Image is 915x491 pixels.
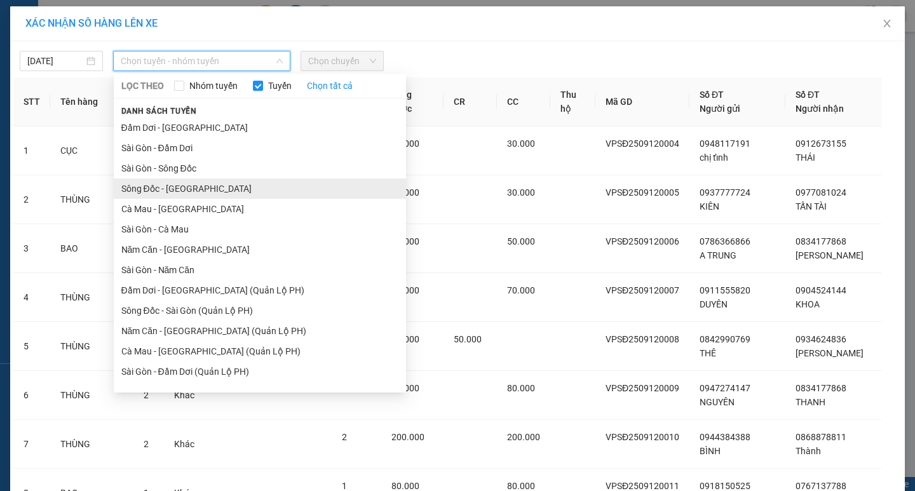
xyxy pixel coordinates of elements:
[13,322,50,371] td: 5
[276,57,283,65] span: down
[606,138,679,149] span: VPSĐ2509120004
[869,6,905,42] button: Close
[700,383,750,393] span: 0947274147
[144,439,149,449] span: 2
[796,236,846,246] span: 0834177868
[13,224,50,273] td: 3
[700,236,750,246] span: 0786366866
[882,18,892,29] span: close
[796,90,820,100] span: Số ĐT
[796,152,815,163] span: THÁI
[114,321,406,341] li: Năm Căn - [GEOGRAPHIC_DATA] (Quản Lộ PH)
[307,79,353,93] a: Chọn tất cả
[497,77,550,126] th: CC
[507,138,535,149] span: 30.000
[606,236,679,246] span: VPSĐ2509120006
[184,79,243,93] span: Nhóm tuyến
[164,420,205,469] td: Khác
[50,371,133,420] td: THÙNG
[700,187,750,198] span: 0937777724
[796,432,846,442] span: 0868878811
[121,51,283,71] span: Chọn tuyến - nhóm tuyến
[700,201,719,212] span: KIÊN
[507,432,540,442] span: 200.000
[700,481,750,491] span: 0918150525
[796,250,864,260] span: [PERSON_NAME]
[342,432,347,442] span: 2
[700,250,736,260] span: A TRUNG
[121,79,164,93] span: LỌC THEO
[114,199,406,219] li: Cà Mau - [GEOGRAPHIC_DATA]
[796,104,844,114] span: Người nhận
[700,334,750,344] span: 0842990769
[114,341,406,361] li: Cà Mau - [GEOGRAPHIC_DATA] (Quản Lộ PH)
[50,77,133,126] th: Tên hàng
[263,79,297,93] span: Tuyến
[444,77,497,126] th: CR
[13,175,50,224] td: 2
[507,187,535,198] span: 30.000
[114,280,406,300] li: Đầm Dơi - [GEOGRAPHIC_DATA] (Quản Lộ PH)
[50,126,133,175] td: CỤC
[454,334,482,344] span: 50.000
[606,383,679,393] span: VPSĐ2509120009
[50,175,133,224] td: THÙNG
[13,371,50,420] td: 6
[114,300,406,321] li: Sông Đốc - Sài Gòn (Quản Lộ PH)
[114,178,406,199] li: Sông Đốc - [GEOGRAPHIC_DATA]
[700,104,740,114] span: Người gửi
[700,446,721,456] span: BÌNH
[700,152,728,163] span: chị tỉnh
[796,299,820,309] span: KHOA
[114,118,406,138] li: Đầm Dơi - [GEOGRAPHIC_DATA]
[50,322,133,371] td: THÙNG
[342,481,347,491] span: 1
[50,224,133,273] td: BAO
[144,390,149,400] span: 2
[25,17,158,29] span: XÁC NHẬN SỐ HÀNG LÊN XE
[796,383,846,393] span: 0834177868
[700,397,735,407] span: NGUYÊN
[114,382,406,402] li: Sài Gòn - Sông Đốc (Quản Lộ PH)
[114,138,406,158] li: Sài Gòn - Đầm Dơi
[507,236,535,246] span: 50.000
[50,273,133,322] td: THÙNG
[606,432,679,442] span: VPSĐ2509120010
[796,481,846,491] span: 0767137788
[796,285,846,295] span: 0904524144
[507,285,535,295] span: 70.000
[114,105,205,117] span: Danh sách tuyến
[507,383,535,393] span: 80.000
[27,54,84,68] input: 12/09/2025
[308,51,376,71] span: Chọn chuyến
[700,285,750,295] span: 0911555820
[13,420,50,469] td: 7
[13,273,50,322] td: 4
[700,432,750,442] span: 0944384388
[606,285,679,295] span: VPSĐ2509120007
[796,397,825,407] span: THANH
[595,77,689,126] th: Mã GD
[13,77,50,126] th: STT
[796,334,846,344] span: 0934624836
[391,432,424,442] span: 200.000
[114,158,406,178] li: Sài Gòn - Sông Đốc
[114,219,406,239] li: Sài Gòn - Cà Mau
[391,481,419,491] span: 80.000
[13,126,50,175] td: 1
[606,187,679,198] span: VPSĐ2509120005
[114,260,406,280] li: Sài Gòn - Năm Căn
[700,138,750,149] span: 0948117191
[114,361,406,382] li: Sài Gòn - Đầm Dơi (Quản Lộ PH)
[796,201,827,212] span: TẤN TÀI
[114,239,406,260] li: Năm Căn - [GEOGRAPHIC_DATA]
[796,138,846,149] span: 0912673155
[796,446,821,456] span: Thành
[381,77,444,126] th: Tổng cước
[700,348,716,358] span: THÊ
[796,187,846,198] span: 0977081024
[550,77,595,126] th: Thu hộ
[796,348,864,358] span: [PERSON_NAME]
[700,90,724,100] span: Số ĐT
[50,420,133,469] td: THÙNG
